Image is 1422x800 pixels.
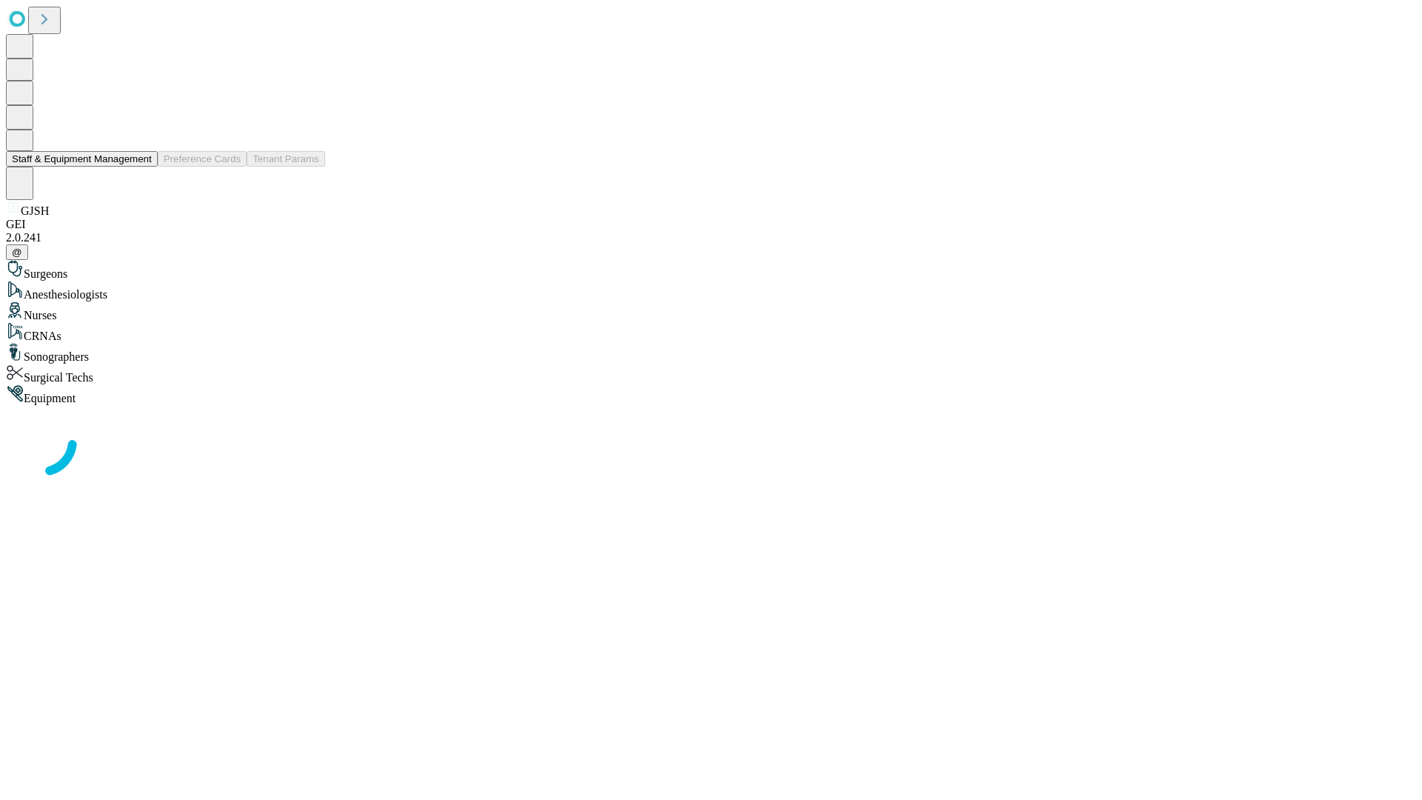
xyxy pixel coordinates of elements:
[6,322,1416,343] div: CRNAs
[6,343,1416,364] div: Sonographers
[6,384,1416,405] div: Equipment
[6,151,158,167] button: Staff & Equipment Management
[6,231,1416,244] div: 2.0.241
[247,151,325,167] button: Tenant Params
[6,260,1416,281] div: Surgeons
[6,218,1416,231] div: GEI
[6,364,1416,384] div: Surgical Techs
[12,247,22,258] span: @
[6,244,28,260] button: @
[21,204,49,217] span: GJSH
[6,301,1416,322] div: Nurses
[6,281,1416,301] div: Anesthesiologists
[158,151,247,167] button: Preference Cards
